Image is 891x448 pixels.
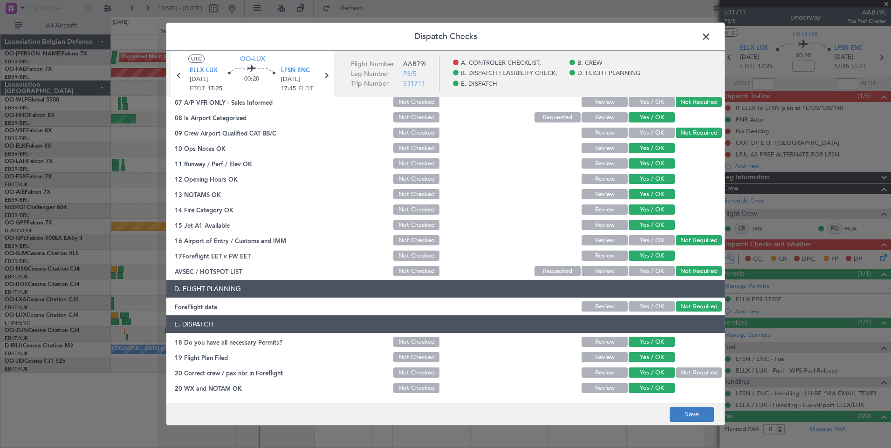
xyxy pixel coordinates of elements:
[676,266,722,276] button: Not Required
[166,23,725,51] header: Dispatch Checks
[676,97,722,107] button: Not Required
[676,235,722,245] button: Not Required
[676,128,722,138] button: Not Required
[676,301,722,312] button: Not Required
[676,367,722,378] button: Not Required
